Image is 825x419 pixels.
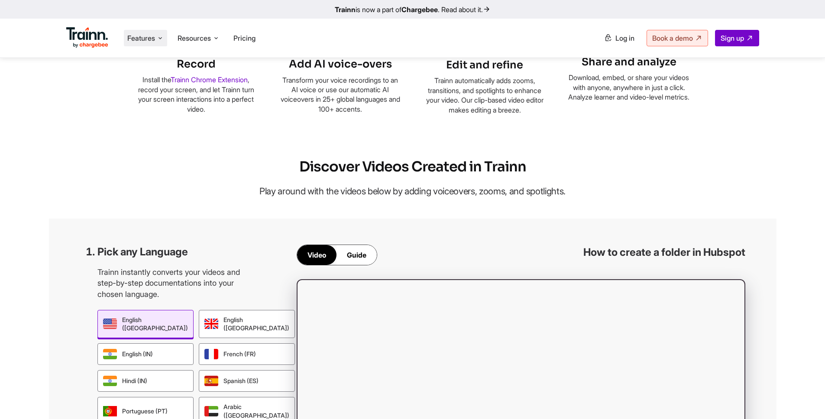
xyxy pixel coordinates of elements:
img: Trainn Logo [66,27,109,48]
img: hindi | Trainn [103,376,117,386]
span: Log in [615,34,634,42]
span: Features [127,33,155,43]
p: Transform your voice recordings to an AI voice or use our automatic AI voiceovers in 25+ global l... [280,75,401,114]
a: Book a demo [647,30,708,46]
div: French (FR) [199,343,295,365]
img: french | Trainn [204,349,218,359]
div: Video [297,245,336,265]
p: Install the , record your screen, and let Trainn turn your screen interactions into a perfect video. [136,75,257,114]
h2: Discover Videos Created in Trainn [250,158,575,176]
img: portugese | Trainn [103,406,117,416]
p: Download, embed, or share your videos with anyone, anywhere in just a click. Analyze learner and ... [568,73,689,102]
h3: How to create a folder in Hubspot [583,245,745,260]
div: English ([GEOGRAPHIC_DATA]) [199,310,295,338]
b: Chargebee [401,5,438,14]
h6: Add AI voice-overs [280,57,401,72]
b: Trainn [335,5,356,14]
span: Sign up [721,34,744,42]
div: Spanish (ES) [199,370,295,392]
h6: Edit and refine [424,58,545,73]
img: spanish | Trainn [204,376,218,386]
a: Sign up [715,30,759,46]
img: uk english | Trainn [204,319,218,329]
p: Trainn instantly converts your videos and step-by-step documentations into your chosen language. [97,267,253,300]
span: Resources [178,33,211,43]
div: Hindi (IN) [97,370,194,392]
p: Trainn automatically adds zooms, transitions, and spotlights to enhance your video. Our clip-base... [424,76,545,115]
div: Guide [336,245,377,265]
span: Book a demo [652,34,693,42]
div: English ([GEOGRAPHIC_DATA]) [97,310,194,338]
p: Play around with the videos below by adding voiceovers, zooms, and spotlights. [250,181,575,201]
img: indian english | Trainn [103,349,117,359]
a: Pricing [233,34,256,42]
img: us english | Trainn [103,319,117,329]
h6: Share and analyze [568,55,689,70]
a: Log in [599,30,640,46]
h6: Record [136,57,257,72]
a: Trainn Chrome Extension [171,75,248,84]
h3: Pick any Language [97,245,253,259]
div: English (IN) [97,343,194,365]
img: arabic | Trainn [204,406,218,416]
iframe: Chat Widget [782,377,825,419]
